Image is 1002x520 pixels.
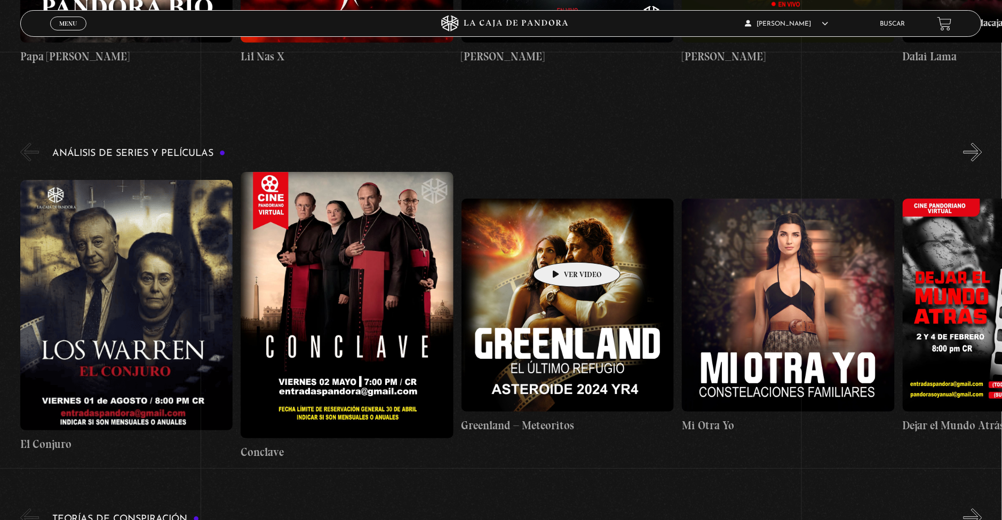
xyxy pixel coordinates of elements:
[682,417,895,435] h4: Mi Otra Yo
[880,21,905,27] a: Buscar
[745,21,829,27] span: [PERSON_NAME]
[20,170,233,464] a: El Conjuro
[682,170,895,464] a: Mi Otra Yo
[462,48,674,65] h4: [PERSON_NAME]
[462,417,674,435] h4: Greenland – Meteoritos
[241,444,454,461] h4: Conclave
[20,48,233,65] h4: Papa [PERSON_NAME]
[241,48,454,65] h4: Lil Nas X
[52,149,226,159] h3: Análisis de series y películas
[59,20,77,27] span: Menu
[462,170,674,464] a: Greenland – Meteoritos
[56,29,81,37] span: Cerrar
[241,170,454,464] a: Conclave
[682,48,895,65] h4: [PERSON_NAME]
[937,17,952,31] a: View your shopping cart
[20,143,39,162] button: Previous
[20,436,233,453] h4: El Conjuro
[964,143,982,162] button: Next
